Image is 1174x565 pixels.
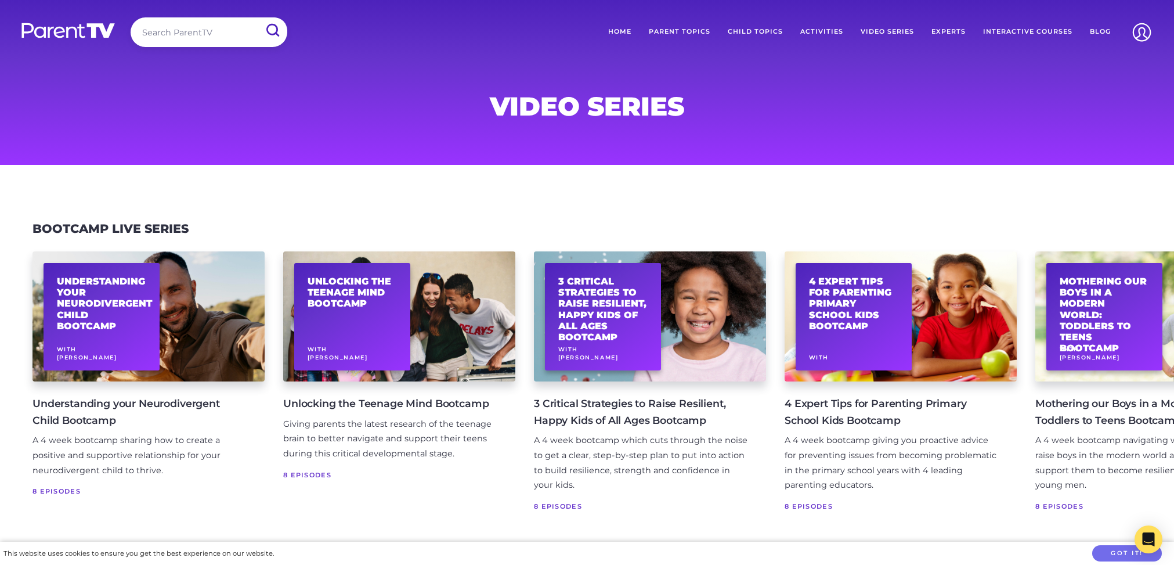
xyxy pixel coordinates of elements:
[257,17,287,44] input: Submit
[32,221,189,236] a: Bootcamp Live Series
[785,433,998,494] div: A 4 week bootcamp giving you proactive advice for preventing issues from becoming problematic in ...
[1060,354,1120,361] span: [PERSON_NAME]
[308,276,398,310] h2: Unlocking the Teenage Mind Bootcamp
[308,354,368,361] span: [PERSON_NAME]
[283,417,497,462] div: Giving parents the latest research of the teenage brain to better navigate and support their teen...
[32,251,265,526] a: Understanding your Neurodivergent Child Bootcamp With[PERSON_NAME] Understanding your Neurodiverg...
[785,395,998,428] h4: 4 Expert Tips for Parenting Primary School Kids Bootcamp
[1127,17,1157,47] img: Account
[974,17,1081,46] a: Interactive Courses
[283,251,515,526] a: Unlocking the Teenage Mind Bootcamp With[PERSON_NAME] Unlocking the Teenage Mind Bootcamp Giving ...
[1060,346,1079,352] span: With
[20,22,116,39] img: parenttv-logo-white.4c85aaf.svg
[785,251,1017,526] a: 4 Expert Tips for Parenting Primary School Kids Bootcamp With 4 Expert Tips for Parenting Primary...
[785,501,998,512] span: 8 Episodes
[1135,526,1162,553] div: Open Intercom Messenger
[809,354,829,361] span: With
[57,346,77,352] span: With
[809,276,899,332] h2: 4 Expert Tips for Parenting Primary School Kids Bootcamp
[1081,17,1119,46] a: Blog
[32,433,246,478] div: A 4 week bootcamp sharing how to create a positive and supportive relationship for your neurodive...
[534,501,747,512] span: 8 Episodes
[57,276,147,332] h2: Understanding your Neurodivergent Child Bootcamp
[640,17,719,46] a: Parent Topics
[1060,276,1150,354] h2: Mothering our Boys in a Modern World: Toddlers to Teens Bootcamp
[32,485,246,497] span: 8 Episodes
[852,17,923,46] a: Video Series
[792,17,852,46] a: Activities
[283,469,497,481] span: 8 Episodes
[558,354,619,361] span: [PERSON_NAME]
[283,395,497,412] h4: Unlocking the Teenage Mind Bootcamp
[131,17,287,47] input: Search ParentTV
[923,17,974,46] a: Experts
[534,251,766,526] a: 3 Critical Strategies to Raise Resilient, Happy Kids of All Ages Bootcamp With[PERSON_NAME] 3 Cri...
[308,95,867,118] h1: Video Series
[599,17,640,46] a: Home
[1092,545,1162,562] button: Got it!
[534,433,747,494] div: A 4 week bootcamp which cuts through the noise to get a clear, step-by-step plan to put into acti...
[719,17,792,46] a: Child Topics
[3,548,274,560] div: This website uses cookies to ensure you get the best experience on our website.
[308,346,327,352] span: With
[558,346,578,352] span: With
[32,395,246,428] h4: Understanding your Neurodivergent Child Bootcamp
[57,354,117,361] span: [PERSON_NAME]
[558,276,648,343] h2: 3 Critical Strategies to Raise Resilient, Happy Kids of All Ages Bootcamp
[534,395,747,428] h4: 3 Critical Strategies to Raise Resilient, Happy Kids of All Ages Bootcamp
